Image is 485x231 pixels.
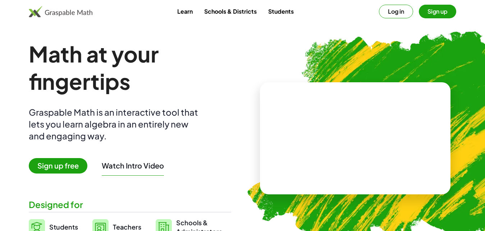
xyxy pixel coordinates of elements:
[49,223,78,231] span: Students
[29,40,231,95] h1: Math at your fingertips
[198,5,262,18] a: Schools & Districts
[29,106,201,142] div: Graspable Math is an interactive tool that lets you learn algebra in an entirely new and engaging...
[113,223,141,231] span: Teachers
[301,111,409,165] video: What is this? This is dynamic math notation. Dynamic math notation plays a central role in how Gr...
[29,158,87,174] span: Sign up free
[419,5,456,18] button: Sign up
[379,5,413,18] button: Log in
[171,5,198,18] a: Learn
[262,5,299,18] a: Students
[102,161,164,170] button: Watch Intro Video
[29,199,231,211] div: Designed for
